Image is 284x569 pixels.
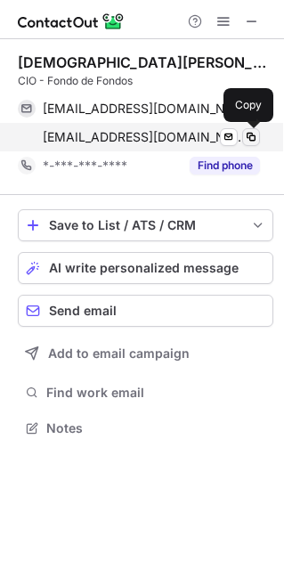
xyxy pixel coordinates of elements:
span: [EMAIL_ADDRESS][DOMAIN_NAME] [43,129,247,145]
div: CIO - Fondo de Fondos [18,73,273,89]
button: Send email [18,295,273,327]
button: AI write personalized message [18,252,273,284]
div: Save to List / ATS / CRM [49,218,242,232]
div: [DEMOGRAPHIC_DATA][PERSON_NAME] [18,53,273,71]
button: Notes [18,416,273,441]
span: [EMAIL_ADDRESS][DOMAIN_NAME] [43,101,247,117]
img: ContactOut v5.3.10 [18,11,125,32]
span: Send email [49,304,117,318]
button: Find work email [18,380,273,405]
button: save-profile-one-click [18,209,273,241]
span: Notes [46,420,266,436]
span: Find work email [46,385,266,401]
span: Add to email campaign [48,346,190,361]
span: AI write personalized message [49,261,239,275]
button: Reveal Button [190,157,260,175]
button: Add to email campaign [18,337,273,370]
